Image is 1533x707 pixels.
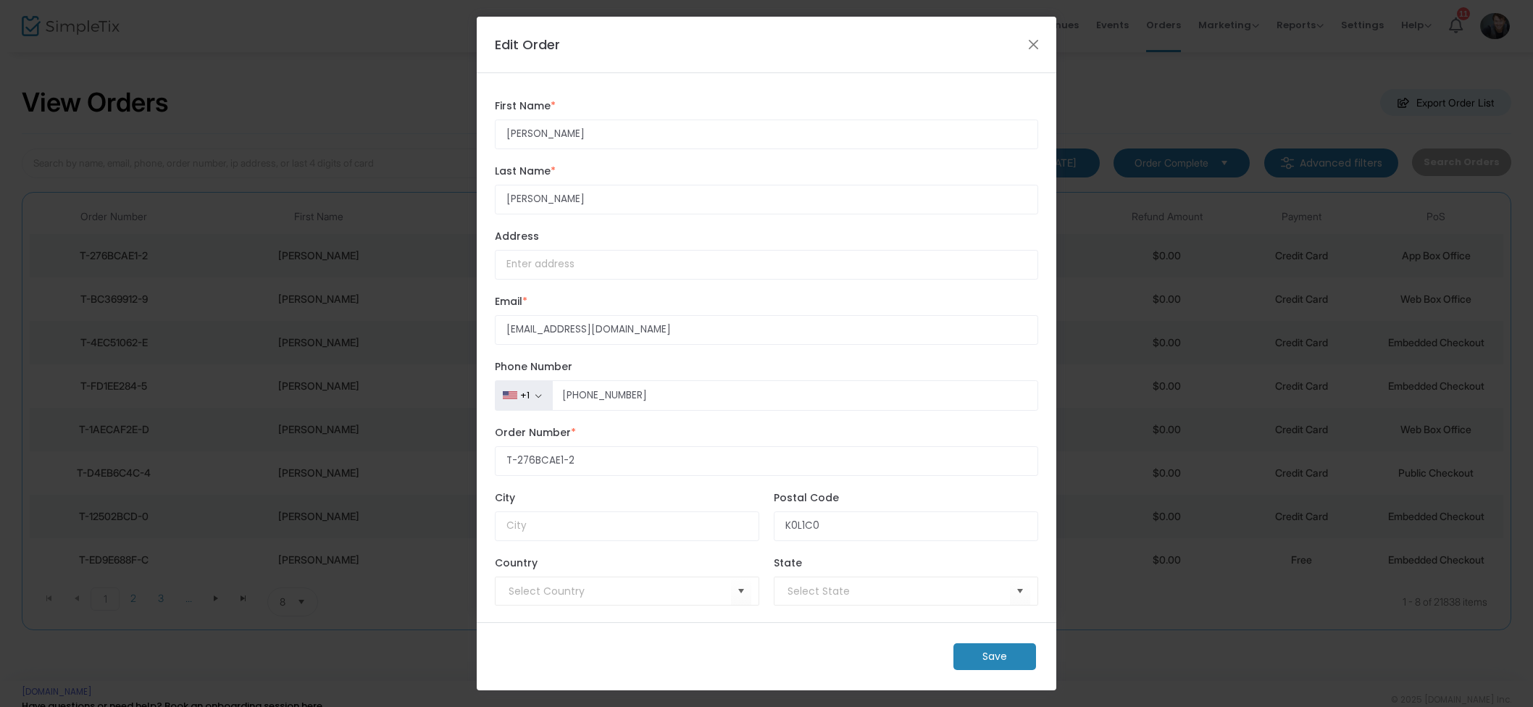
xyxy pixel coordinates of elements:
label: Phone Number [495,359,1038,375]
label: Email [495,294,1038,309]
button: Close [1024,35,1043,54]
input: Postal Code [774,511,1038,541]
input: Select Country [509,584,731,599]
input: NO DATA FOUND [788,584,1010,599]
label: State [774,556,1038,571]
label: First Name [495,99,1038,114]
input: Enter first name [495,120,1038,149]
label: Country [495,556,759,571]
div: +1 [520,390,530,401]
input: Enter Order Number [495,446,1038,476]
label: Order Number [495,425,1038,440]
label: Last Name [495,164,1038,179]
input: Phone Number [552,380,1038,411]
button: Select [731,577,751,606]
h4: Edit Order [495,35,560,54]
button: Select [1010,577,1030,606]
input: Enter last name [495,185,1038,214]
input: City [495,511,759,541]
m-button: Save [953,643,1036,670]
input: Enter email [495,315,1038,345]
button: +1 [495,380,553,411]
label: Postal Code [774,490,1038,506]
label: Address [495,229,1038,244]
input: Enter address [495,250,1038,280]
label: City [495,490,759,506]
